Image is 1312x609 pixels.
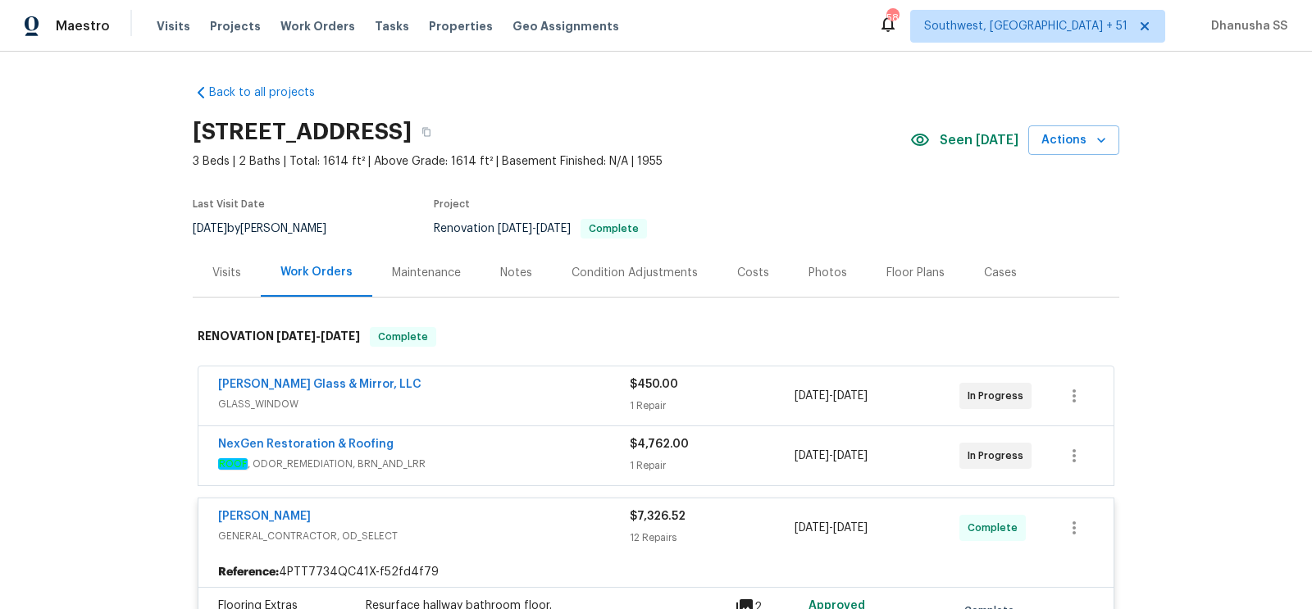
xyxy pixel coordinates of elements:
[968,448,1030,464] span: In Progress
[498,223,571,234] span: -
[429,18,493,34] span: Properties
[886,10,898,26] div: 580
[795,450,829,461] span: [DATE]
[198,557,1114,587] div: 4PTT7734QC41X-f52fd4f79
[157,18,190,34] span: Visits
[218,458,248,470] em: ROOF
[582,224,645,234] span: Complete
[193,223,227,234] span: [DATE]
[630,398,795,414] div: 1 Repair
[498,223,532,234] span: [DATE]
[500,265,532,281] div: Notes
[193,84,350,101] a: Back to all projects
[940,132,1018,148] span: Seen [DATE]
[630,439,689,450] span: $4,762.00
[392,265,461,281] div: Maintenance
[795,520,868,536] span: -
[795,522,829,534] span: [DATE]
[218,396,630,412] span: GLASS_WINDOW
[218,379,421,390] a: [PERSON_NAME] Glass & Mirror, LLC
[984,265,1017,281] div: Cases
[276,330,360,342] span: -
[795,388,868,404] span: -
[968,520,1024,536] span: Complete
[56,18,110,34] span: Maestro
[809,265,847,281] div: Photos
[924,18,1127,34] span: Southwest, [GEOGRAPHIC_DATA] + 51
[886,265,945,281] div: Floor Plans
[1205,18,1287,34] span: Dhanusha SS
[630,511,686,522] span: $7,326.52
[795,390,829,402] span: [DATE]
[434,199,470,209] span: Project
[737,265,769,281] div: Costs
[321,330,360,342] span: [DATE]
[630,457,795,474] div: 1 Repair
[536,223,571,234] span: [DATE]
[371,329,435,345] span: Complete
[375,20,409,32] span: Tasks
[218,528,630,544] span: GENERAL_CONTRACTOR, OD_SELECT
[218,564,279,580] b: Reference:
[512,18,619,34] span: Geo Assignments
[795,448,868,464] span: -
[833,522,868,534] span: [DATE]
[218,511,311,522] a: [PERSON_NAME]
[218,456,630,472] span: , ODOR_REMEDIATION, BRN_AND_LRR
[630,529,795,546] div: 12 Repairs
[280,264,353,280] div: Work Orders
[630,379,678,390] span: $450.00
[280,18,355,34] span: Work Orders
[1028,125,1119,156] button: Actions
[572,265,698,281] div: Condition Adjustments
[193,199,265,209] span: Last Visit Date
[198,327,360,347] h6: RENOVATION
[193,153,910,170] span: 3 Beds | 2 Baths | Total: 1614 ft² | Above Grade: 1614 ft² | Basement Finished: N/A | 1955
[193,219,346,239] div: by [PERSON_NAME]
[193,124,412,140] h2: [STREET_ADDRESS]
[833,390,868,402] span: [DATE]
[210,18,261,34] span: Projects
[968,388,1030,404] span: In Progress
[1041,130,1106,151] span: Actions
[434,223,647,234] span: Renovation
[193,311,1119,363] div: RENOVATION [DATE]-[DATE]Complete
[212,265,241,281] div: Visits
[833,450,868,461] span: [DATE]
[218,439,394,450] a: NexGen Restoration & Roofing
[412,117,441,147] button: Copy Address
[276,330,316,342] span: [DATE]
